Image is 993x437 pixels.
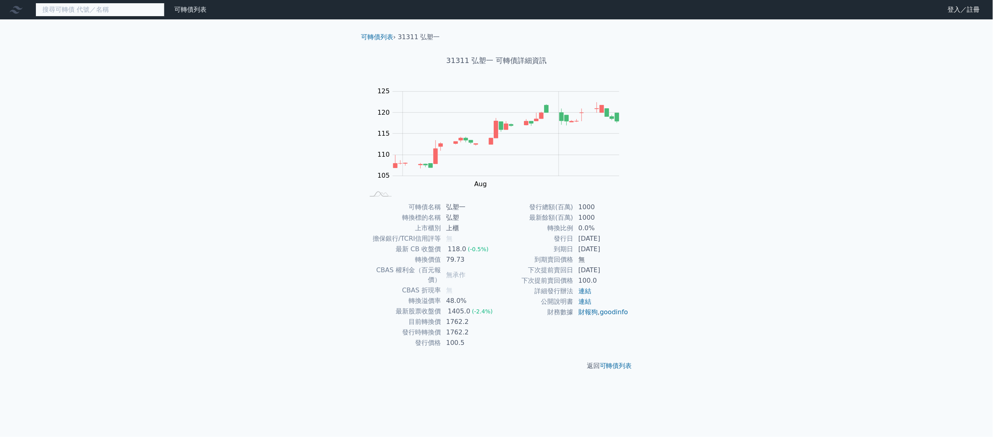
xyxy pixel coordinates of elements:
[364,265,441,285] td: CBAS 權利金（百元報價）
[364,296,441,306] td: 轉換溢價率
[446,244,468,254] div: 118.0
[361,32,396,42] li: ›
[600,362,632,370] a: 可轉債列表
[441,317,496,327] td: 1762.2
[574,254,629,265] td: 無
[355,55,638,66] h1: 31311 弘塑一 可轉債詳細資訊
[446,286,453,294] span: 無
[364,317,441,327] td: 目前轉換價
[441,202,496,212] td: 弘塑一
[574,223,629,233] td: 0.0%
[441,212,496,223] td: 弘塑
[398,32,440,42] li: 31311 弘塑一
[496,254,574,265] td: 到期賣回價格
[364,223,441,233] td: 上市櫃別
[355,361,638,371] p: 返回
[578,308,598,316] a: 財報狗
[378,172,390,179] tspan: 105
[364,233,441,244] td: 擔保銀行/TCRI信用評等
[496,286,574,296] td: 詳細發行辦法
[496,223,574,233] td: 轉換比例
[441,338,496,348] td: 100.5
[364,306,441,317] td: 最新股票收盤價
[441,223,496,233] td: 上櫃
[496,307,574,317] td: 財務數據
[468,246,489,252] span: (-0.5%)
[364,254,441,265] td: 轉換價值
[441,254,496,265] td: 79.73
[578,298,591,305] a: 連結
[496,265,574,275] td: 下次提前賣回日
[496,275,574,286] td: 下次提前賣回價格
[446,235,453,242] span: 無
[364,285,441,296] td: CBAS 折現率
[361,33,393,41] a: 可轉債列表
[574,244,629,254] td: [DATE]
[174,6,207,13] a: 可轉債列表
[574,202,629,212] td: 1000
[496,296,574,307] td: 公開說明書
[496,233,574,244] td: 發行日
[574,307,629,317] td: ,
[441,296,496,306] td: 48.0%
[364,244,441,254] td: 最新 CB 收盤價
[378,151,390,158] tspan: 110
[364,338,441,348] td: 發行價格
[600,308,628,316] a: goodinfo
[496,212,574,223] td: 最新餘額(百萬)
[472,308,493,315] span: (-2.4%)
[378,130,390,137] tspan: 115
[578,287,591,295] a: 連結
[35,3,165,17] input: 搜尋可轉債 代號／名稱
[378,109,390,116] tspan: 120
[496,202,574,212] td: 發行總額(百萬)
[378,87,390,95] tspan: 125
[364,327,441,338] td: 發行時轉換價
[364,212,441,223] td: 轉換標的名稱
[474,180,487,188] tspan: Aug
[574,233,629,244] td: [DATE]
[364,202,441,212] td: 可轉債名稱
[496,244,574,254] td: 到期日
[446,271,465,279] span: 無承作
[441,327,496,338] td: 1762.2
[446,307,472,316] div: 1405.0
[373,87,632,188] g: Chart
[574,265,629,275] td: [DATE]
[574,212,629,223] td: 1000
[941,3,987,16] a: 登入／註冊
[574,275,629,286] td: 100.0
